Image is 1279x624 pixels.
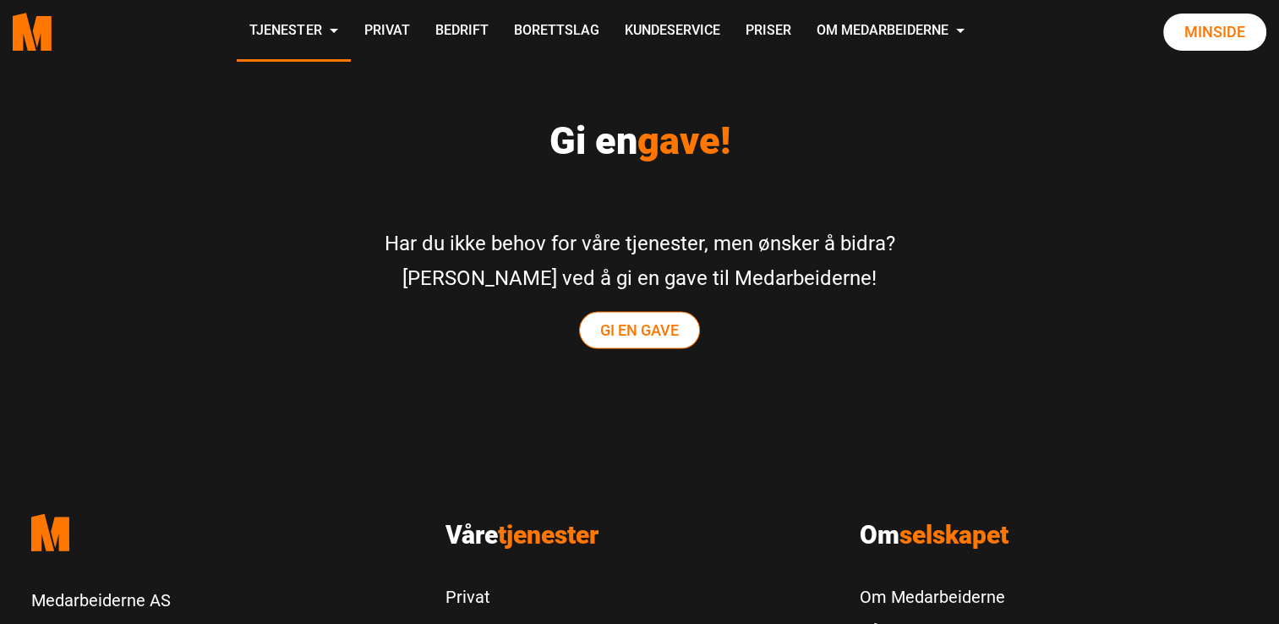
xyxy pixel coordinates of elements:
[422,2,500,62] a: Bedrift
[237,2,351,62] a: Tjenester
[860,520,1249,550] h3: Om
[611,2,732,62] a: Kundeservice
[1163,14,1266,51] a: Minside
[500,2,611,62] a: Borettslag
[31,586,420,615] p: Medarbeiderne AS
[860,580,1005,614] a: Om Medarbeiderne
[637,118,730,163] span: gave!
[732,2,803,62] a: Priser
[145,227,1134,296] p: Har du ikke behov for våre tjenester, men ønsker å bidra? [PERSON_NAME] ved å gi en gave til Meda...
[351,2,422,62] a: Privat
[445,580,669,614] a: Privat
[445,520,834,550] h3: Våre
[498,520,599,550] span: tjenester
[803,2,977,62] a: Om Medarbeiderne
[899,520,1008,550] span: selskapet
[145,118,1134,164] h2: Gi en
[579,312,700,349] a: Gi en gave
[31,501,420,565] a: Medarbeiderne start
